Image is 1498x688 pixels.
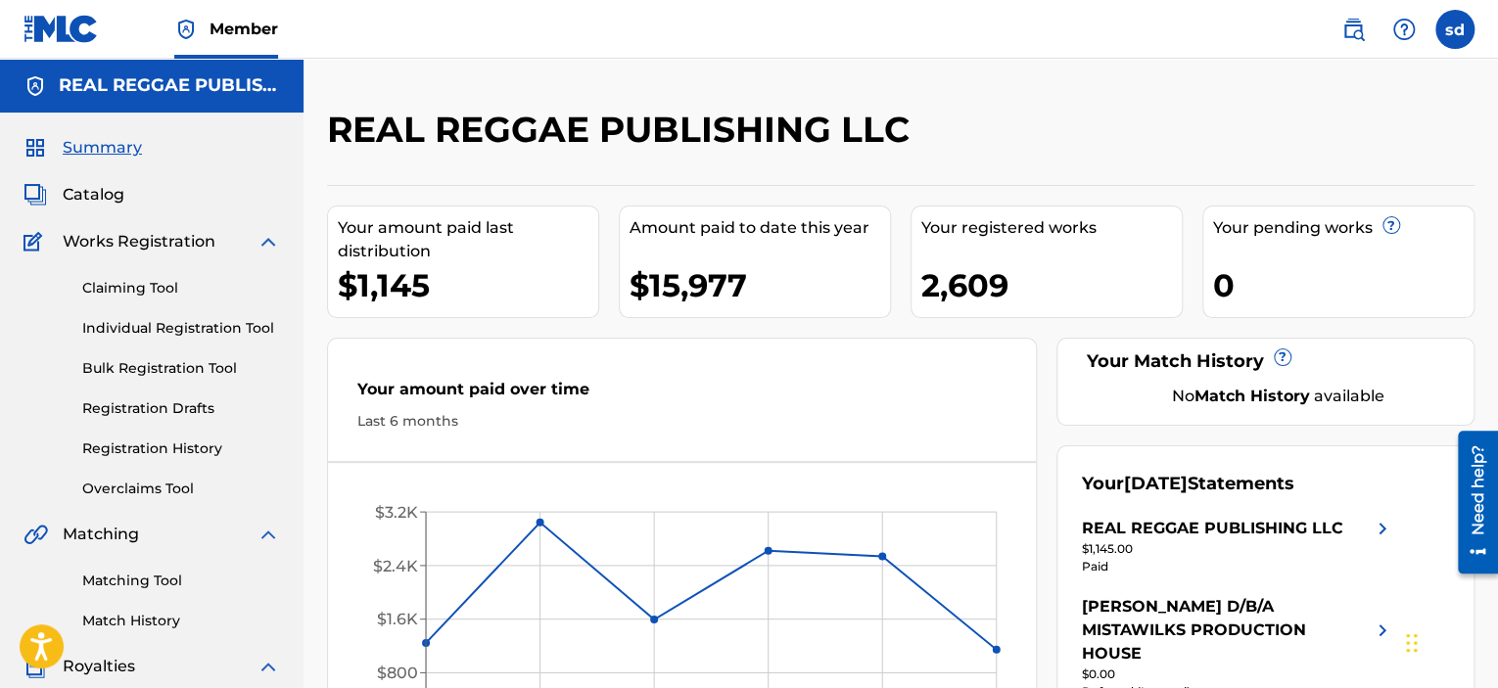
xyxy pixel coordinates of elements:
[63,655,135,678] span: Royalties
[357,378,1006,411] div: Your amount paid over time
[82,571,280,591] a: Matching Tool
[1334,10,1373,49] a: Public Search
[1082,540,1394,558] div: $1,145.00
[82,318,280,339] a: Individual Registration Tool
[1384,10,1424,49] div: Help
[1106,385,1449,408] div: No available
[921,216,1182,240] div: Your registered works
[375,503,418,522] tspan: $3.2K
[1082,348,1449,375] div: Your Match History
[1082,471,1294,497] div: Your Statements
[63,183,124,206] span: Catalog
[1406,614,1418,672] div: Drag
[1400,594,1498,688] iframe: Chat Widget
[1341,18,1365,41] img: search
[82,398,280,419] a: Registration Drafts
[1443,424,1498,581] iframe: Resource Center
[1392,18,1416,41] img: help
[357,411,1006,432] div: Last 6 months
[82,438,280,459] a: Registration History
[257,655,280,678] img: expand
[377,664,418,682] tspan: $800
[257,523,280,546] img: expand
[1082,517,1343,540] div: REAL REGGAE PUBLISHING LLC
[23,15,99,43] img: MLC Logo
[1213,216,1474,240] div: Your pending works
[1082,595,1371,665] div: [PERSON_NAME] D/B/A MISTAWILKS PRODUCTION HOUSE
[327,108,919,152] h2: REAL REGGAE PUBLISHING LLC
[1275,349,1290,365] span: ?
[59,74,280,97] h5: REAL REGGAE PUBLISHING LLC
[63,523,139,546] span: Matching
[23,523,48,546] img: Matching
[1124,473,1188,494] span: [DATE]
[338,216,598,263] div: Your amount paid last distribution
[1194,387,1310,405] strong: Match History
[82,611,280,631] a: Match History
[23,183,124,206] a: CatalogCatalog
[1371,517,1394,540] img: right chevron icon
[338,263,598,307] div: $1,145
[630,216,890,240] div: Amount paid to date this year
[1082,558,1394,575] div: Paid
[63,230,215,253] span: Works Registration
[1082,665,1394,683] div: $0.00
[1371,595,1394,665] img: right chevron icon
[1082,517,1394,575] a: REAL REGGAE PUBLISHING LLCright chevron icon$1,145.00Paid
[23,230,49,253] img: Works Registration
[63,136,142,160] span: Summary
[23,136,142,160] a: SummarySummary
[1435,10,1475,49] div: User Menu
[210,18,278,40] span: Member
[82,278,280,298] a: Claiming Tool
[23,183,47,206] img: Catalog
[82,479,280,499] a: Overclaims Tool
[82,358,280,379] a: Bulk Registration Tool
[1383,217,1399,233] span: ?
[1213,263,1474,307] div: 0
[921,263,1182,307] div: 2,609
[257,230,280,253] img: expand
[174,18,198,41] img: Top Rightsholder
[630,263,890,307] div: $15,977
[23,136,47,160] img: Summary
[23,74,47,98] img: Accounts
[23,655,47,678] img: Royalties
[373,556,418,574] tspan: $2.4K
[377,610,418,628] tspan: $1.6K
